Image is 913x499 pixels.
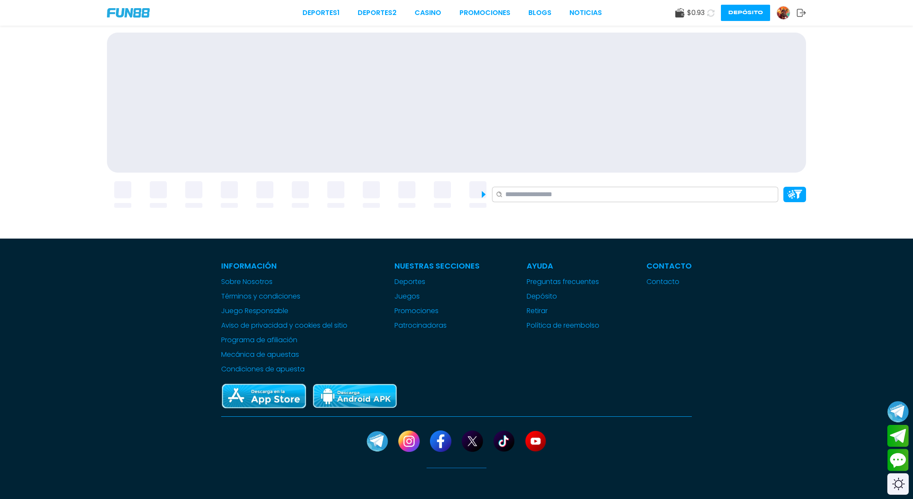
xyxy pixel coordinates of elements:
a: BLOGS [528,8,551,18]
a: Depósito [527,291,599,302]
a: Condiciones de apuesta [221,364,347,374]
button: Depósito [721,5,770,21]
a: Avatar [777,6,797,20]
a: Sobre Nosotros [221,277,347,287]
a: Deportes2 [358,8,397,18]
p: Nuestras Secciones [394,260,480,272]
a: Preguntas frecuentes [527,277,599,287]
a: Contacto [646,277,692,287]
p: Información [221,260,347,272]
button: Join telegram [887,425,909,447]
button: Contact customer service [887,449,909,471]
img: App Store [221,383,307,410]
p: Contacto [646,260,692,272]
a: Deportes [394,277,480,287]
a: Promociones [459,8,510,18]
button: Juegos [394,291,420,302]
a: Política de reembolso [527,320,599,331]
button: Join telegram channel [887,400,909,423]
img: Avatar [777,6,790,19]
a: Promociones [394,306,480,316]
a: Retirar [527,306,599,316]
a: Patrocinadoras [394,320,480,331]
a: Juego Responsable [221,306,347,316]
a: Aviso de privacidad y cookies del sitio [221,320,347,331]
a: Deportes1 [302,8,340,18]
img: Platform Filter [787,190,802,199]
p: Ayuda [527,260,599,272]
a: CASINO [415,8,441,18]
div: Switch theme [887,473,909,495]
a: Programa de afiliación [221,335,347,345]
a: NOTICIAS [569,8,602,18]
a: Mecánica de apuestas [221,350,347,360]
span: $ 0.93 [687,8,705,18]
img: Play Store [312,383,397,410]
img: Company Logo [107,8,150,18]
a: Términos y condiciones [221,291,347,302]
